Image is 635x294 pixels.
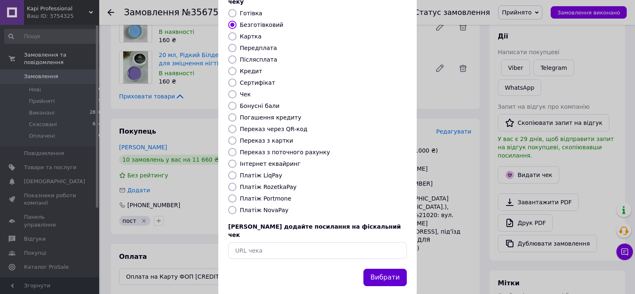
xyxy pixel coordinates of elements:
[240,172,282,179] label: Платіж LiqPay
[240,103,279,109] label: Бонусні бали
[240,195,291,202] label: Платіж Portmone
[240,207,289,213] label: Платіж NovaPay
[363,269,407,287] button: Вибрати
[240,33,262,40] label: Картка
[240,22,283,28] label: Безготівковий
[240,184,296,190] label: Платіж RozetkaPay
[240,160,301,167] label: Інтернет еквайринг
[240,10,262,17] label: Готівка
[240,79,275,86] label: Сертифікат
[240,68,262,74] label: Кредит
[240,91,251,98] label: Чек
[240,45,277,51] label: Передплата
[240,149,330,155] label: Переказ з поточного рахунку
[240,137,293,144] label: Переказ з картки
[228,223,401,238] span: [PERSON_NAME] додайте посилання на фіскальний чек
[240,126,308,132] label: Переказ через QR-код
[240,56,277,63] label: Післясплата
[228,242,407,259] input: URL чека
[240,114,301,121] label: Погашення кредиту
